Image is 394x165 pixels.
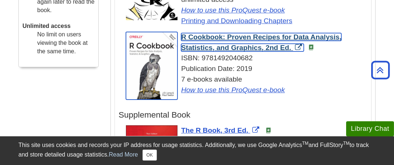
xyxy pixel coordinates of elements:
img: e-Book [308,44,314,50]
div: Publication Date: 2019 [126,64,367,74]
a: Link opens in new window [181,33,341,51]
h4: Supplemental Book [119,111,367,120]
div: ISBN: 9781492040682 [126,53,367,64]
dd: No limit on users viewing the book at the same time. [37,31,95,56]
img: Cover Art [126,32,177,100]
img: e-Book [265,128,271,133]
a: How to use this ProQuest e-book [181,86,285,94]
a: Back to Top [369,65,392,75]
a: Link opens in new window [181,126,261,134]
sup: TM [302,141,308,146]
a: How to use this ProQuest e-book [181,6,285,14]
button: Library Chat [346,121,394,136]
div: This site uses cookies and records your IP address for usage statistics. Additionally, we use Goo... [18,141,376,161]
sup: TM [343,141,349,146]
dt: Unlimited access [22,22,95,31]
a: Read More [109,151,138,158]
div: 7 e-books available [126,74,367,96]
span: The R Book, 3rd Ed. [181,126,248,134]
button: Close [143,150,157,161]
span: R Cookbook: Proven Recipes for Data Analysis, Statistics, and Graphics, 2nd Ed. [181,33,341,51]
a: Printing and Downloading Chapters [181,17,292,25]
